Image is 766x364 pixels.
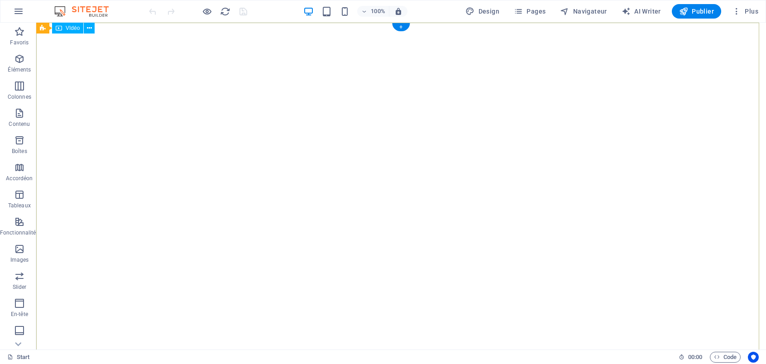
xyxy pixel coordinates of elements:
button: Navigateur [556,4,610,19]
div: + [392,23,410,31]
button: Usercentrics [748,352,759,363]
i: Lors du redimensionnement, ajuster automatiquement le niveau de zoom en fonction de l'appareil sé... [394,7,402,15]
button: 100% [357,6,389,17]
p: Slider [13,283,27,291]
span: VIdéo [66,25,80,31]
p: Pied de page [3,338,35,345]
span: Navigateur [560,7,607,16]
h6: Durée de la session [679,352,703,363]
a: Cliquez pour annuler la sélection. Double-cliquez pour ouvrir Pages. [7,352,30,363]
p: Accordéon [6,175,33,182]
p: Tableaux [8,202,31,209]
button: AI Writer [618,4,665,19]
p: Contenu [9,120,30,128]
button: Publier [672,4,721,19]
div: Design (Ctrl+Alt+Y) [462,4,503,19]
p: Favoris [10,39,29,46]
span: 00 00 [688,352,702,363]
span: Plus [732,7,758,16]
span: Design [465,7,499,16]
button: Design [462,4,503,19]
p: Boîtes [12,148,27,155]
p: Éléments [8,66,31,73]
img: Editor Logo [52,6,120,17]
button: Code [710,352,741,363]
span: AI Writer [622,7,661,16]
button: Pages [510,4,549,19]
p: En-tête [11,311,28,318]
span: Code [714,352,737,363]
span: Publier [679,7,714,16]
h6: 100% [371,6,385,17]
span: : [694,354,696,360]
button: reload [220,6,230,17]
span: Pages [514,7,546,16]
p: Images [10,256,29,263]
p: Colonnes [8,93,31,101]
button: Cliquez ici pour quitter le mode Aperçu et poursuivre l'édition. [201,6,212,17]
button: Plus [728,4,762,19]
i: Actualiser la page [220,6,230,17]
